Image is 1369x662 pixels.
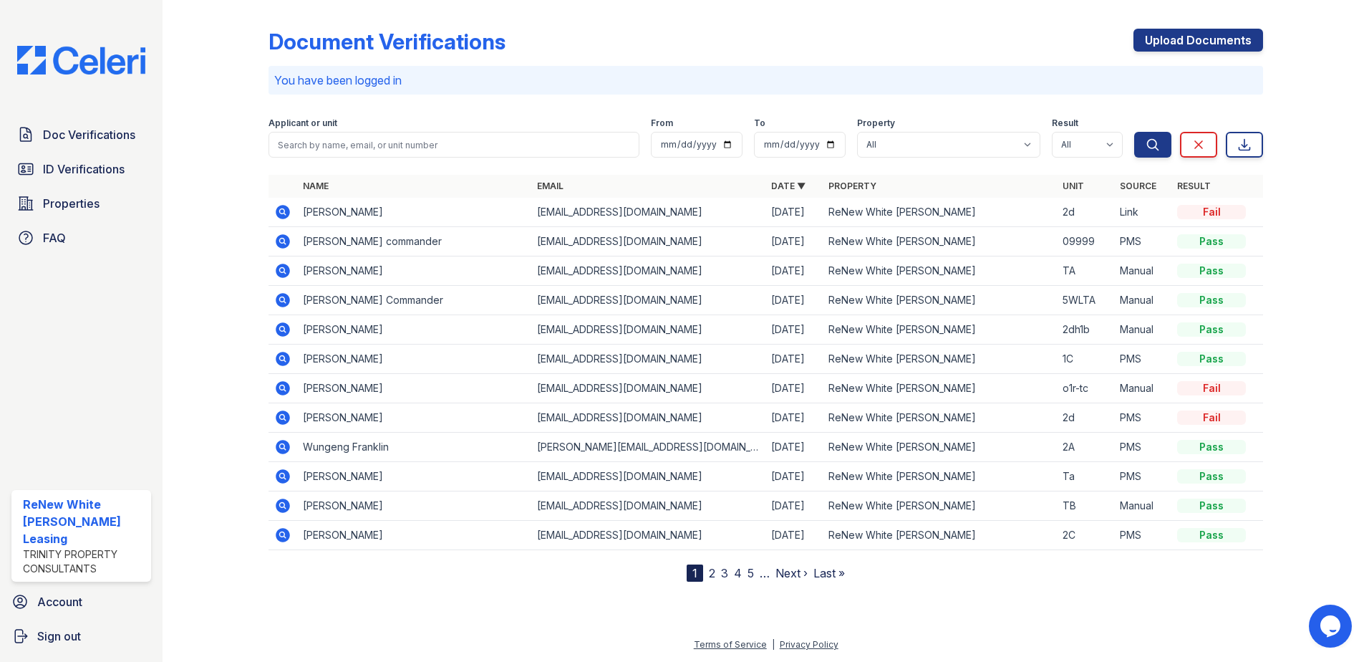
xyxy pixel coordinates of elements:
td: PMS [1114,403,1171,433]
a: 5 [748,566,754,580]
label: Property [857,117,895,129]
td: Manual [1114,374,1171,403]
td: [EMAIL_ADDRESS][DOMAIN_NAME] [531,256,765,286]
td: [PERSON_NAME] [297,315,531,345]
td: [DATE] [765,462,823,491]
a: Upload Documents [1133,29,1263,52]
a: Privacy Policy [780,639,838,650]
td: [PERSON_NAME] [297,374,531,403]
a: Property [828,181,876,191]
a: 3 [721,566,728,580]
td: ReNew White [PERSON_NAME] [823,521,1057,550]
td: Manual [1114,256,1171,286]
div: ReNew White [PERSON_NAME] Leasing [23,496,145,547]
td: [DATE] [765,521,823,550]
td: [EMAIL_ADDRESS][DOMAIN_NAME] [531,491,765,521]
td: [EMAIL_ADDRESS][DOMAIN_NAME] [531,345,765,374]
td: [PERSON_NAME] commander [297,227,531,256]
td: Manual [1114,315,1171,345]
td: PMS [1114,227,1171,256]
a: Properties [11,189,151,218]
td: [EMAIL_ADDRESS][DOMAIN_NAME] [531,315,765,345]
td: [EMAIL_ADDRESS][DOMAIN_NAME] [531,462,765,491]
td: [PERSON_NAME] [297,462,531,491]
td: 2d [1057,198,1114,227]
td: TB [1057,491,1114,521]
td: [DATE] [765,374,823,403]
td: ReNew White [PERSON_NAME] [823,374,1057,403]
td: [DATE] [765,286,823,315]
input: Search by name, email, or unit number [269,132,639,158]
td: [DATE] [765,491,823,521]
td: 09999 [1057,227,1114,256]
div: Pass [1177,352,1246,366]
td: [PERSON_NAME] [297,403,531,433]
div: 1 [687,565,703,582]
div: Pass [1177,234,1246,249]
td: PMS [1114,345,1171,374]
td: Manual [1114,286,1171,315]
td: ReNew White [PERSON_NAME] [823,198,1057,227]
div: Pass [1177,440,1246,454]
td: [PERSON_NAME] Commander [297,286,531,315]
td: [DATE] [765,315,823,345]
td: ReNew White [PERSON_NAME] [823,403,1057,433]
span: Account [37,593,82,610]
span: Doc Verifications [43,126,135,143]
label: To [754,117,765,129]
a: Unit [1063,181,1084,191]
td: 2dh1b [1057,315,1114,345]
a: Terms of Service [694,639,767,650]
span: ID Verifications [43,160,125,178]
td: [DATE] [765,403,823,433]
a: Source [1120,181,1156,191]
div: Fail [1177,381,1246,395]
div: | [772,639,775,650]
td: 2C [1057,521,1114,550]
td: 5WLTA [1057,286,1114,315]
a: Sign out [6,622,157,651]
td: [EMAIL_ADDRESS][DOMAIN_NAME] [531,521,765,550]
label: Result [1052,117,1078,129]
a: Result [1177,181,1211,191]
td: [DATE] [765,345,823,374]
span: Properties [43,195,100,212]
div: Pass [1177,528,1246,542]
td: ReNew White [PERSON_NAME] [823,286,1057,315]
a: 2 [709,566,715,580]
td: [PERSON_NAME] [297,198,531,227]
a: Date ▼ [771,181,806,191]
td: [PERSON_NAME] [297,521,531,550]
a: 4 [734,566,742,580]
td: [PERSON_NAME] [297,256,531,286]
div: Pass [1177,264,1246,278]
td: [DATE] [765,198,823,227]
a: FAQ [11,224,151,252]
td: o1r-tc [1057,374,1114,403]
span: Sign out [37,628,81,645]
td: ReNew White [PERSON_NAME] [823,256,1057,286]
a: Account [6,587,157,616]
td: [DATE] [765,227,823,256]
td: [DATE] [765,256,823,286]
a: Next › [775,566,808,580]
td: ReNew White [PERSON_NAME] [823,462,1057,491]
span: … [760,565,770,582]
div: Pass [1177,469,1246,484]
td: PMS [1114,521,1171,550]
div: Document Verifications [269,29,505,54]
td: Wungeng Franklin [297,433,531,462]
td: [DATE] [765,433,823,462]
td: ReNew White [PERSON_NAME] [823,227,1057,256]
a: Name [303,181,329,191]
p: You have been logged in [274,72,1257,89]
div: Trinity Property Consultants [23,547,145,576]
td: [EMAIL_ADDRESS][DOMAIN_NAME] [531,286,765,315]
td: Ta [1057,462,1114,491]
td: 1C [1057,345,1114,374]
a: Email [537,181,563,191]
td: Manual [1114,491,1171,521]
td: Link [1114,198,1171,227]
img: CE_Logo_Blue-a8612792a0a2168367f1c8372b55b34899dd931a85d93a1a3d3e32e68fde9ad4.png [6,46,157,75]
